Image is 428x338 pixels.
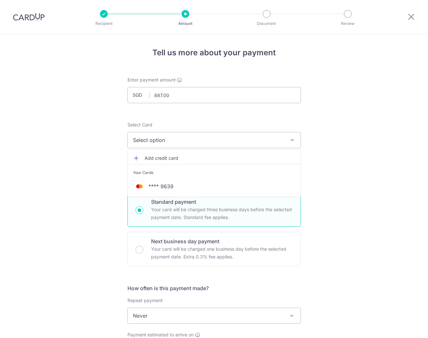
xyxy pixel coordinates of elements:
[13,13,45,21] img: CardUp
[127,122,152,127] span: translation missing: en.payables.payment_networks.credit_card.summary.labels.select_card
[133,169,153,176] span: Your Cards
[127,77,176,83] span: Enter payment amount
[151,198,293,206] p: Standard payment
[127,332,194,338] span: Payment estimated to arrive on
[127,149,301,197] ul: Select option
[127,87,301,103] input: 0.00
[133,92,149,98] span: SGD
[145,155,295,161] span: Add credit card
[243,20,291,27] p: Document
[324,20,372,27] p: Review
[127,308,301,324] span: Never
[133,136,284,144] span: Select option
[127,284,301,292] h5: How often is this payment made?
[151,206,293,221] p: Your card will be charged three business days before the selected payment date. Standard fee appl...
[127,132,301,148] button: Select option
[128,152,301,164] a: Add credit card
[161,20,209,27] p: Amount
[128,308,301,323] span: Never
[133,182,146,190] img: MASTERCARD
[80,20,128,27] p: Recipient
[151,237,293,245] p: Next business day payment
[127,47,301,59] h4: Tell us more about your payment
[127,297,163,304] label: Repeat payment
[151,245,293,261] p: Your card will be charged one business day before the selected payment date. Extra 0.3% fee applies.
